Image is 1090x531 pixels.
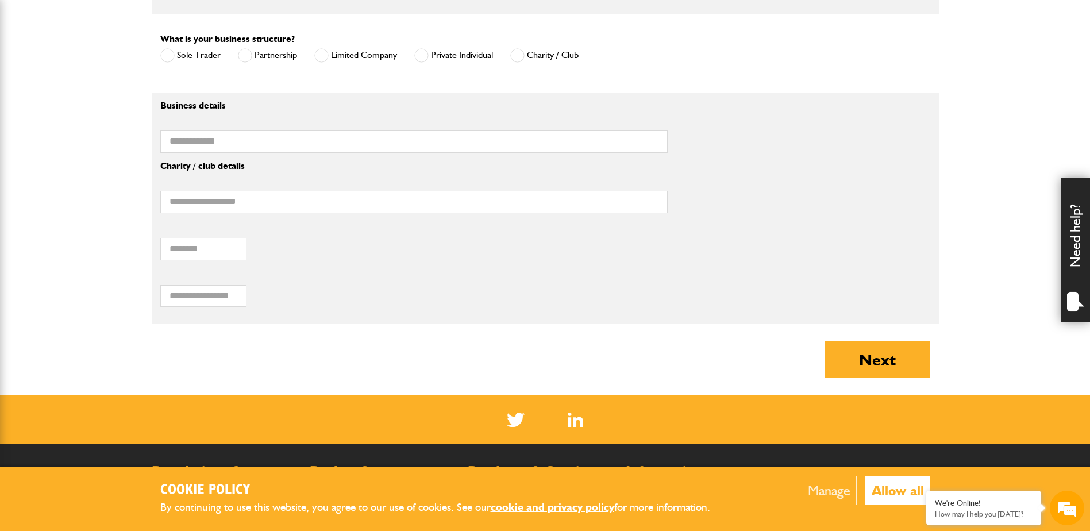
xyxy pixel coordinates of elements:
label: Charity / Club [510,48,579,63]
p: Charity / club details [160,161,668,171]
img: Linked In [568,413,583,427]
div: We're Online! [935,498,1033,508]
p: By continuing to use this website, you agree to our use of cookies. See our for more information. [160,499,729,517]
p: Business details [160,101,668,110]
a: cookie and privacy policy [491,501,614,514]
button: Manage [802,476,857,505]
div: Need help? [1061,178,1090,322]
button: Next [825,341,930,378]
a: 0800 141 2877 [821,462,939,484]
textarea: Type your message and hit 'Enter' [15,208,210,344]
label: Limited Company [314,48,397,63]
h2: Cookie Policy [160,482,729,499]
input: Enter your email address [15,140,210,166]
img: Twitter [507,413,525,427]
h2: Products & Services [468,464,614,479]
label: Private Individual [414,48,493,63]
a: LinkedIn [568,413,583,427]
img: d_20077148190_company_1631870298795_20077148190 [20,64,48,80]
label: Partnership [238,48,297,63]
input: Enter your phone number [15,174,210,199]
h2: Regulations & Documents [152,464,298,494]
div: Chat with us now [60,64,193,79]
label: Sole Trader [160,48,221,63]
label: What is your business structure? [160,34,295,44]
em: Start Chat [156,354,209,370]
h2: Broker & Intermediary [310,464,456,494]
div: Minimize live chat window [188,6,216,33]
p: How may I help you today? [935,510,1033,518]
h2: Information [626,464,772,479]
button: Allow all [865,476,930,505]
input: Enter your last name [15,106,210,132]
